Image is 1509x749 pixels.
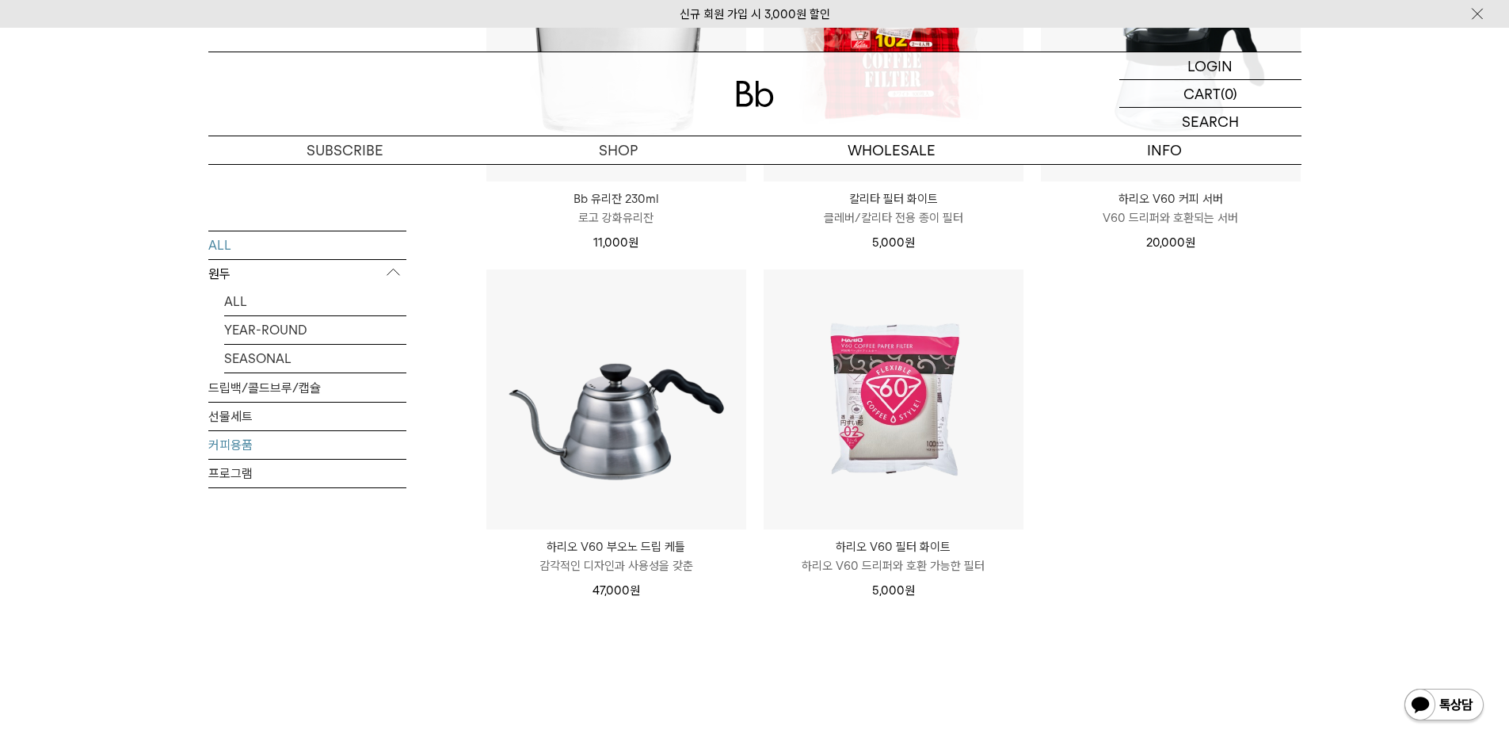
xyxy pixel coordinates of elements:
[208,430,406,458] a: 커피용품
[208,373,406,401] a: 드립백/콜드브루/캡슐
[764,269,1023,529] img: 하리오 V60 필터 화이트
[905,583,915,598] span: 원
[1182,108,1239,136] p: SEARCH
[208,259,406,288] p: 원두
[1041,189,1301,208] p: 하리오 V60 커피 서버
[764,537,1023,575] a: 하리오 V60 필터 화이트 하리오 V60 드리퍼와 호환 가능한 필터
[486,208,746,227] p: 로고 강화유리잔
[764,208,1023,227] p: 클레버/칼리타 전용 종이 필터
[1119,80,1301,108] a: CART (0)
[905,235,915,250] span: 원
[593,583,640,598] span: 47,000
[1028,136,1301,164] p: INFO
[872,235,915,250] span: 5,000
[208,459,406,487] a: 프로그램
[764,556,1023,575] p: 하리오 V60 드리퍼와 호환 가능한 필터
[1183,80,1221,107] p: CART
[482,136,755,164] a: SHOP
[764,189,1023,208] p: 칼리타 필터 화이트
[1403,687,1485,725] img: 카카오톡 채널 1:1 채팅 버튼
[1185,235,1195,250] span: 원
[1146,235,1195,250] span: 20,000
[486,189,746,208] p: Bb 유리잔 230ml
[764,189,1023,227] a: 칼리타 필터 화이트 클레버/칼리타 전용 종이 필터
[486,189,746,227] a: Bb 유리잔 230ml 로고 강화유리잔
[486,537,746,575] a: 하리오 V60 부오노 드립 케틀 감각적인 디자인과 사용성을 갖춘
[1187,52,1233,79] p: LOGIN
[628,235,638,250] span: 원
[224,287,406,315] a: ALL
[486,269,746,529] img: 하리오 V60 부오노 드립 케틀
[486,556,746,575] p: 감각적인 디자인과 사용성을 갖춘
[486,537,746,556] p: 하리오 V60 부오노 드립 케틀
[872,583,915,598] span: 5,000
[1041,189,1301,227] a: 하리오 V60 커피 서버 V60 드리퍼와 호환되는 서버
[208,136,482,164] a: SUBSCRIBE
[1221,80,1237,107] p: (0)
[755,136,1028,164] p: WHOLESALE
[224,344,406,372] a: SEASONAL
[208,231,406,258] a: ALL
[630,583,640,598] span: 원
[208,402,406,430] a: 선물세트
[736,81,774,107] img: 로고
[680,7,830,21] a: 신규 회원 가입 시 3,000원 할인
[764,537,1023,556] p: 하리오 V60 필터 화이트
[1119,52,1301,80] a: LOGIN
[224,315,406,343] a: YEAR-ROUND
[593,235,638,250] span: 11,000
[1041,208,1301,227] p: V60 드리퍼와 호환되는 서버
